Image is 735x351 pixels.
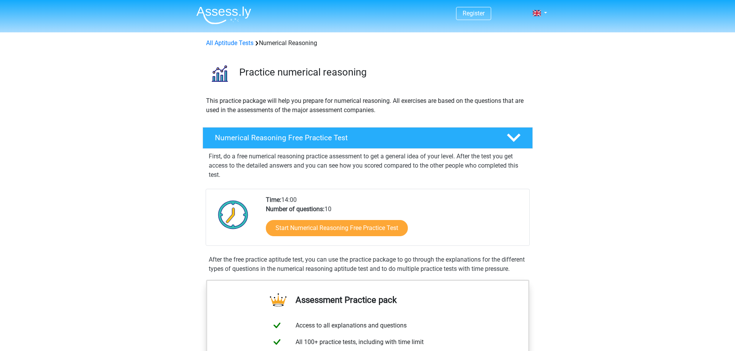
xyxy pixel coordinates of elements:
[266,220,408,236] a: Start Numerical Reasoning Free Practice Test
[463,10,485,17] a: Register
[214,195,253,234] img: Clock
[203,39,532,48] div: Numerical Reasoning
[209,152,527,180] p: First, do a free numerical reasoning practice assessment to get a general idea of your level. Aft...
[260,195,529,245] div: 14:00 10
[215,133,494,142] h4: Numerical Reasoning Free Practice Test
[206,255,530,274] div: After the free practice aptitude test, you can use the practice package to go through the explana...
[206,39,253,47] a: All Aptitude Tests
[206,96,529,115] p: This practice package will help you prepare for numerical reasoning. All exercises are based on t...
[266,205,324,213] b: Number of questions:
[239,66,527,78] h3: Practice numerical reasoning
[203,57,236,90] img: numerical reasoning
[199,127,536,149] a: Numerical Reasoning Free Practice Test
[266,196,281,203] b: Time:
[196,6,251,24] img: Assessly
